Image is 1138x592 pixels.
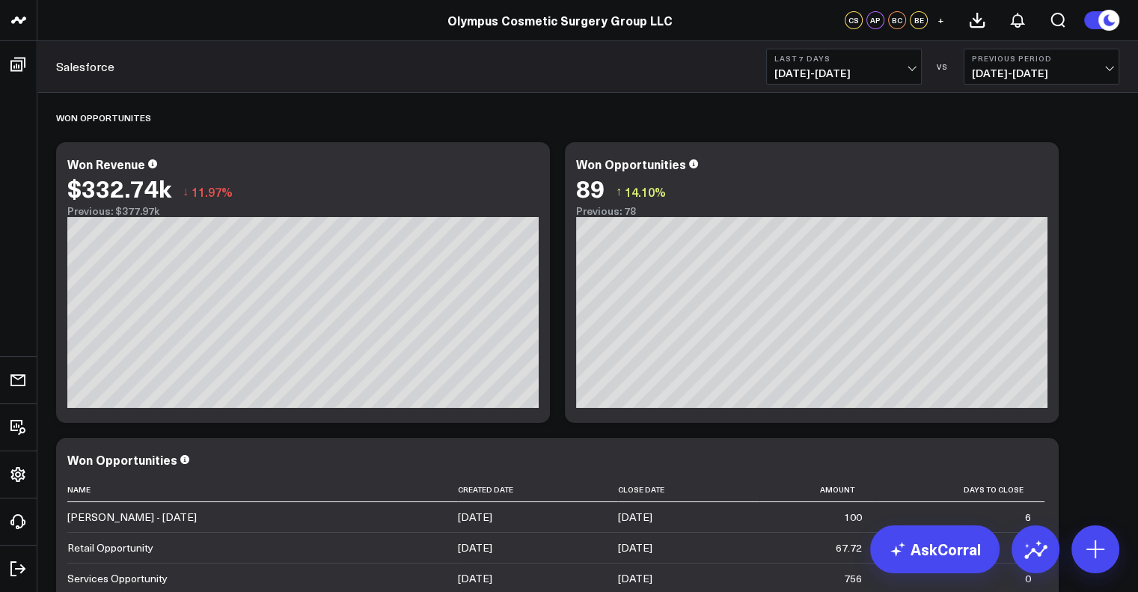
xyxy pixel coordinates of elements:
span: 14.10% [625,183,666,200]
b: Last 7 Days [774,54,914,63]
span: 11.97% [192,183,233,200]
a: Olympus Cosmetic Surgery Group LLC [447,12,673,28]
div: [PERSON_NAME] - [DATE] [67,510,197,525]
div: Won Opportunities [576,156,686,172]
div: 756 [844,571,862,586]
div: CS [845,11,863,29]
th: Name [67,477,458,502]
div: [DATE] [458,571,492,586]
span: ↑ [616,182,622,201]
span: ↓ [183,182,189,201]
div: Previous: $377.97k [67,205,539,217]
a: AskCorral [870,525,1000,573]
th: Created Date [458,477,618,502]
button: Previous Period[DATE]-[DATE] [964,49,1119,85]
div: [DATE] [458,510,492,525]
th: Days To Close [875,477,1044,502]
div: Services Opportunity [67,571,168,586]
b: Previous Period [972,54,1111,63]
div: 89 [576,174,605,201]
div: [DATE] [618,571,652,586]
th: Close Date [618,477,759,502]
div: AP [866,11,884,29]
div: 67.72 [836,540,862,555]
div: 0 [1025,571,1031,586]
div: [DATE] [618,540,652,555]
div: Retail Opportunity [67,540,153,555]
span: [DATE] - [DATE] [972,67,1111,79]
div: [DATE] [458,540,492,555]
span: [DATE] - [DATE] [774,67,914,79]
div: BC [888,11,906,29]
div: Won Revenue [67,156,145,172]
div: [DATE] [618,510,652,525]
div: 6 [1025,510,1031,525]
div: Won Opportunites [56,100,151,135]
span: + [937,15,944,25]
div: Won Opportunities [67,451,177,468]
div: Previous: 78 [576,205,1047,217]
div: 100 [844,510,862,525]
th: Amount [759,477,875,502]
a: Salesforce [56,58,114,75]
div: VS [929,62,956,71]
button: Last 7 Days[DATE]-[DATE] [766,49,922,85]
div: BE [910,11,928,29]
div: $332.74k [67,174,171,201]
button: + [931,11,949,29]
